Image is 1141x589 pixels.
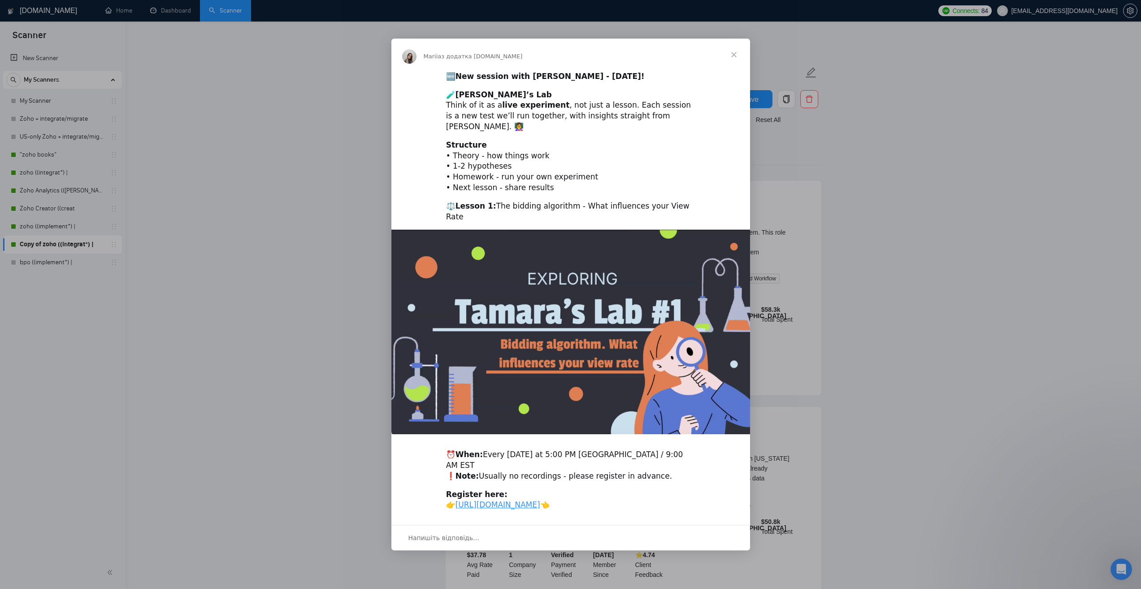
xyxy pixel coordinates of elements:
span: з додатка [DOMAIN_NAME] [441,53,522,60]
div: • Theory - how things work • 1-2 hypotheses • Homework - run your own experiment • Next lesson - ... [446,140,695,193]
a: [URL][DOMAIN_NAME] [456,500,540,509]
b: [PERSON_NAME]’s Lab [456,90,552,99]
img: Profile image for Mariia [402,49,416,64]
b: live experiment [502,100,569,109]
div: Відкрити бесіду й відповісти [391,525,750,550]
b: Structure [446,140,487,149]
div: 👉 👈 [446,489,695,511]
span: Закрити [718,39,750,71]
span: Mariia [424,53,442,60]
b: When: [456,450,483,459]
span: Напишіть відповідь… [408,532,480,544]
b: Note: [456,471,479,480]
b: Register here: [446,490,508,499]
div: 🧪 Think of it as a , not just a lesson. Each session is a new test we’ll run together, with insig... [446,90,695,132]
b: Lesson 1: [456,201,496,210]
div: 🆕 [446,71,695,82]
div: ⚖️ The bidding algorithm - What influences your View Rate [446,201,695,223]
b: New session with [PERSON_NAME] - [DATE]! [456,72,645,81]
div: ⏰ Every [DATE] at 5:00 PM [GEOGRAPHIC_DATA] / 9:00 AM EST ❗ Usually no recordings - please regist... [446,449,695,481]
